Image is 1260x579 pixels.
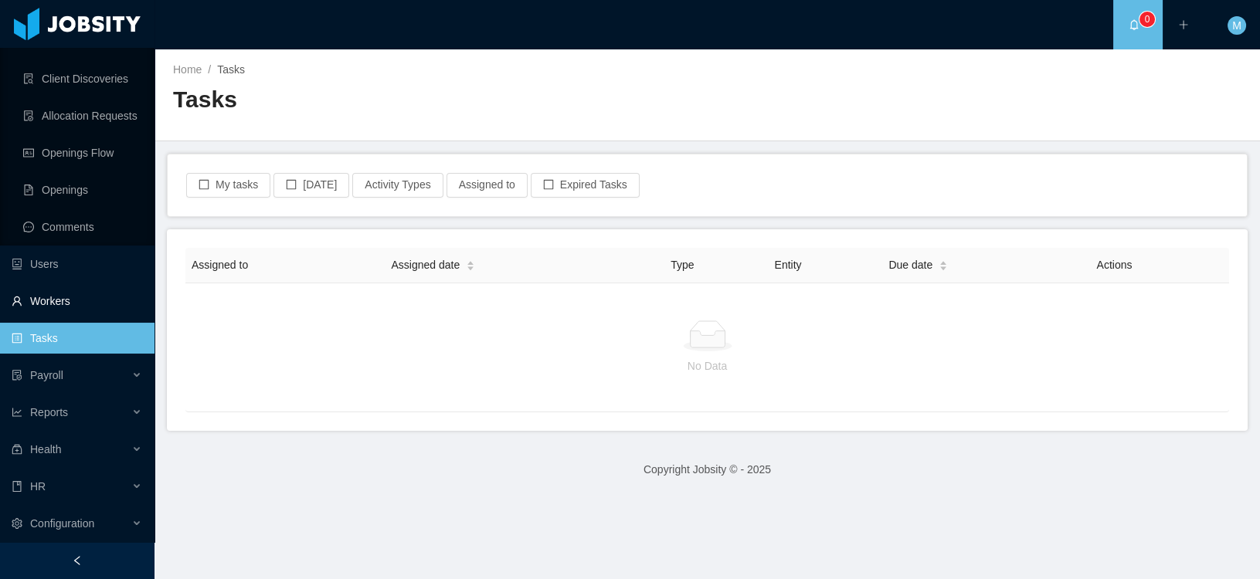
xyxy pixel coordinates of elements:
[273,173,349,198] button: icon: border[DATE]
[1096,259,1132,271] span: Actions
[155,443,1260,496] footer: Copyright Jobsity © - 2025
[1139,12,1155,27] sup: 0
[939,265,948,269] i: icon: caret-down
[12,323,142,354] a: icon: profileTasks
[1129,19,1139,30] i: icon: bell
[447,173,528,198] button: Assigned to
[208,63,211,76] span: /
[173,84,708,116] h2: Tasks
[23,137,142,168] a: icon: idcardOpenings Flow
[12,286,142,317] a: icon: userWorkers
[671,259,694,271] span: Type
[186,173,270,198] button: icon: borderMy tasks
[939,259,948,263] i: icon: caret-up
[392,257,460,273] span: Assigned date
[888,257,932,273] span: Due date
[198,357,1217,374] p: No Data
[467,265,475,269] i: icon: caret-down
[352,173,443,198] button: Activity Types
[23,174,142,205] a: icon: file-textOpenings
[30,443,61,455] span: Health
[217,63,245,76] span: Tasks
[12,481,22,492] i: icon: book
[12,444,22,455] i: icon: medicine-box
[467,259,475,263] i: icon: caret-up
[939,259,948,269] div: Sort
[12,370,22,381] i: icon: file-protect
[531,173,640,198] button: icon: borderExpired Tasks
[774,259,801,271] span: Entity
[192,259,248,271] span: Assigned to
[30,406,68,418] span: Reports
[1178,19,1189,30] i: icon: plus
[23,63,142,94] a: icon: file-searchClient Discoveries
[12,249,142,279] a: icon: robotUsers
[30,369,63,381] span: Payroll
[30,517,94,530] span: Configuration
[12,518,22,529] i: icon: setting
[30,480,46,493] span: HR
[23,100,142,131] a: icon: file-doneAllocation Requests
[23,212,142,242] a: icon: messageComments
[12,407,22,418] i: icon: line-chart
[466,259,475,269] div: Sort
[1232,16,1241,35] span: M
[173,63,202,76] a: Home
